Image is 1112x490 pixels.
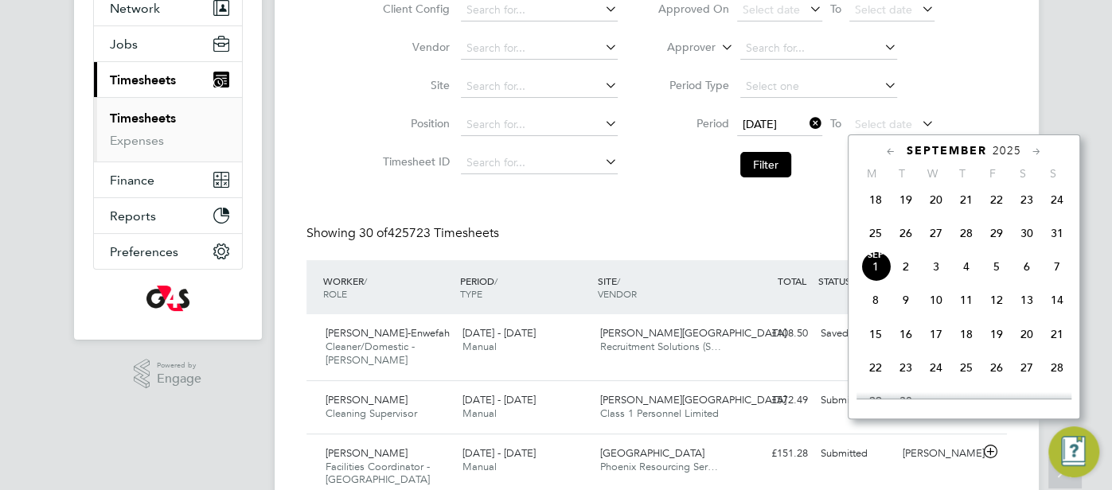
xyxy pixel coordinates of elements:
span: 9 [891,285,921,315]
span: / [617,274,620,287]
span: 26 [891,218,921,248]
button: Filter [740,152,791,177]
span: 15 [860,319,891,349]
span: Cleaner/Domestic - [PERSON_NAME] [326,340,415,367]
span: 25 [860,218,891,248]
label: Site [378,78,450,92]
div: SITE [594,266,732,308]
span: [DATE] - [DATE] [462,393,536,406]
div: Showing [306,225,502,242]
span: [PERSON_NAME] [326,393,408,406]
span: 27 [1012,352,1042,383]
span: W [917,166,947,181]
button: Timesheets [94,62,242,97]
span: ROLE [323,287,347,300]
span: 24 [1042,185,1072,215]
a: Timesheets [110,111,176,126]
span: 21 [951,185,981,215]
div: Timesheets [94,97,242,161]
span: Powered by [157,359,201,372]
span: 23 [1012,185,1042,215]
a: Go to home page [93,286,243,311]
input: Search for... [461,114,618,136]
span: S [1008,166,1038,181]
span: 5 [981,251,1012,282]
span: [PERSON_NAME][GEOGRAPHIC_DATA] [600,326,786,340]
span: Class 1 Personnel Limited [600,406,719,420]
span: 23 [891,352,921,383]
span: Phoenix Resourcing Ser… [600,460,718,473]
span: F [977,166,1008,181]
label: Client Config [378,2,450,16]
span: [PERSON_NAME]-Enwefah [326,326,450,340]
span: 30 [891,386,921,416]
label: Approver [644,40,716,56]
span: Finance [110,173,154,188]
span: [DATE] - [DATE] [462,446,536,460]
span: 30 of [359,225,388,241]
span: 19 [981,319,1012,349]
span: [DATE] - [DATE] [462,326,536,340]
span: 8 [860,285,891,315]
span: T [887,166,917,181]
span: 31 [1042,218,1072,248]
span: 26 [981,352,1012,383]
span: Preferences [110,244,178,259]
label: Period Type [657,78,729,92]
span: [PERSON_NAME][GEOGRAPHIC_DATA] [600,393,786,406]
div: Submitted [814,387,897,414]
input: Select one [740,76,897,98]
span: Manual [462,406,497,420]
span: TYPE [460,287,482,300]
button: Engage Resource Center [1048,426,1099,477]
span: 10 [921,285,951,315]
span: Select date [855,2,912,17]
span: 22 [981,185,1012,215]
div: [PERSON_NAME] [896,441,979,467]
span: 3 [921,251,951,282]
span: T [947,166,977,181]
div: WORKER [319,266,457,308]
label: Timesheet ID [378,154,450,169]
span: Recruitment Solutions (S… [600,340,721,353]
span: 25 [951,352,981,383]
label: Period [657,116,729,130]
span: 13 [1012,285,1042,315]
span: Engage [157,372,201,386]
div: STATUS [814,266,897,295]
span: Select date [743,2,800,17]
span: Reports [110,208,156,224]
span: 425723 Timesheets [359,225,499,241]
span: 2025 [993,144,1021,157]
label: Position [378,116,450,130]
span: VENDOR [598,287,637,300]
input: Search for... [461,152,618,174]
span: 11 [951,285,981,315]
span: 17 [921,319,951,349]
span: M [856,166,887,181]
label: Approved On [657,2,729,16]
span: 28 [1042,352,1072,383]
input: Search for... [461,76,618,98]
div: £572.49 [732,387,814,414]
span: / [364,274,367,287]
span: 20 [1012,319,1042,349]
span: 16 [891,319,921,349]
span: 21 [1042,319,1072,349]
button: Finance [94,162,242,197]
a: Expenses [110,133,164,148]
div: £151.28 [732,441,814,467]
span: Timesheets [110,72,176,87]
span: 7 [1042,251,1072,282]
div: £108.50 [732,321,814,347]
div: Submitted [814,441,897,467]
div: PERIOD [456,266,594,308]
div: Saved [814,321,897,347]
span: 24 [921,352,951,383]
span: 28 [951,218,981,248]
span: 12 [981,285,1012,315]
button: Preferences [94,234,242,269]
span: September [907,144,987,157]
span: 29 [860,386,891,416]
span: [PERSON_NAME] [326,446,408,460]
